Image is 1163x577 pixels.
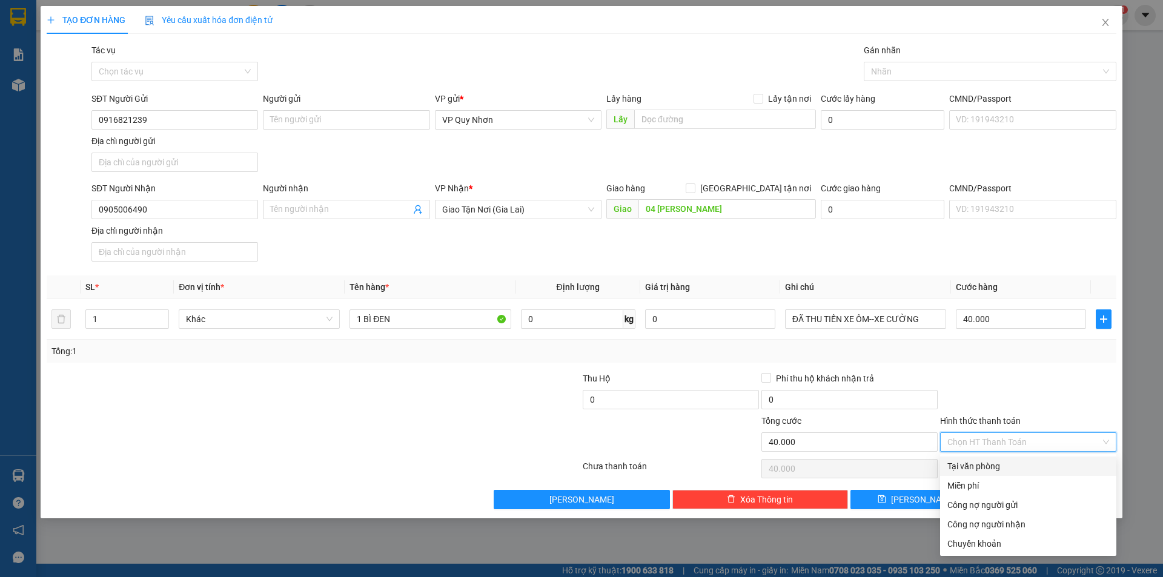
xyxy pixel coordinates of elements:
[186,310,333,328] span: Khác
[771,372,879,385] span: Phí thu hộ khách nhận trả
[940,495,1116,515] div: Cước gửi hàng sẽ được ghi vào công nợ của người gửi
[645,282,690,292] span: Giá trị hàng
[179,282,224,292] span: Đơn vị tính
[947,537,1109,550] div: Chuyển khoản
[878,495,886,504] span: save
[1096,314,1111,324] span: plus
[727,495,735,504] span: delete
[606,199,638,219] span: Giao
[442,111,594,129] span: VP Quy Nhơn
[145,16,154,25] img: icon
[940,515,1116,534] div: Cước gửi hàng sẽ được ghi vào công nợ của người nhận
[91,153,258,172] input: Địa chỉ của người gửi
[581,460,760,481] div: Chưa thanh toán
[47,16,55,24] span: plus
[695,182,816,195] span: [GEOGRAPHIC_DATA] tận nơi
[891,493,956,506] span: [PERSON_NAME]
[91,134,258,148] div: Địa chỉ người gửi
[145,15,273,25] span: Yêu cầu xuất hóa đơn điện tử
[956,282,998,292] span: Cước hàng
[1101,18,1110,27] span: close
[1096,309,1112,329] button: plus
[606,183,645,193] span: Giao hàng
[494,490,670,509] button: [PERSON_NAME]
[91,92,258,105] div: SĐT Người Gửi
[821,183,881,193] label: Cước giao hàng
[672,490,849,509] button: deleteXóa Thông tin
[623,309,635,329] span: kg
[947,498,1109,512] div: Công nợ người gửi
[634,110,816,129] input: Dọc đường
[557,282,600,292] span: Định lượng
[606,110,634,129] span: Lấy
[435,92,601,105] div: VP gửi
[549,493,614,506] span: [PERSON_NAME]
[263,182,429,195] div: Người nhận
[442,200,594,219] span: Giao Tận Nơi (Gia Lai)
[821,110,944,130] input: Cước lấy hàng
[864,45,901,55] label: Gán nhãn
[761,416,801,426] span: Tổng cước
[947,518,1109,531] div: Công nợ người nhận
[263,92,429,105] div: Người gửi
[785,309,946,329] input: Ghi Chú
[821,94,875,104] label: Cước lấy hàng
[949,182,1116,195] div: CMND/Passport
[821,200,944,219] input: Cước giao hàng
[350,309,511,329] input: VD: Bàn, Ghế
[947,479,1109,492] div: Miễn phí
[645,309,775,329] input: 0
[91,242,258,262] input: Địa chỉ của người nhận
[435,183,469,193] span: VP Nhận
[91,224,258,237] div: Địa chỉ người nhận
[91,45,116,55] label: Tác vụ
[350,282,389,292] span: Tên hàng
[638,199,816,219] input: Dọc đường
[583,374,611,383] span: Thu Hộ
[85,282,95,292] span: SL
[47,15,125,25] span: TẠO ĐƠN HÀNG
[606,94,641,104] span: Lấy hàng
[91,182,258,195] div: SĐT Người Nhận
[413,205,423,214] span: user-add
[947,460,1109,473] div: Tại văn phòng
[940,416,1021,426] label: Hình thức thanh toán
[780,275,951,299] th: Ghi chú
[51,309,71,329] button: delete
[51,345,449,358] div: Tổng: 1
[763,92,816,105] span: Lấy tận nơi
[1088,6,1122,40] button: Close
[949,92,1116,105] div: CMND/Passport
[740,493,793,506] span: Xóa Thông tin
[850,490,982,509] button: save[PERSON_NAME]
